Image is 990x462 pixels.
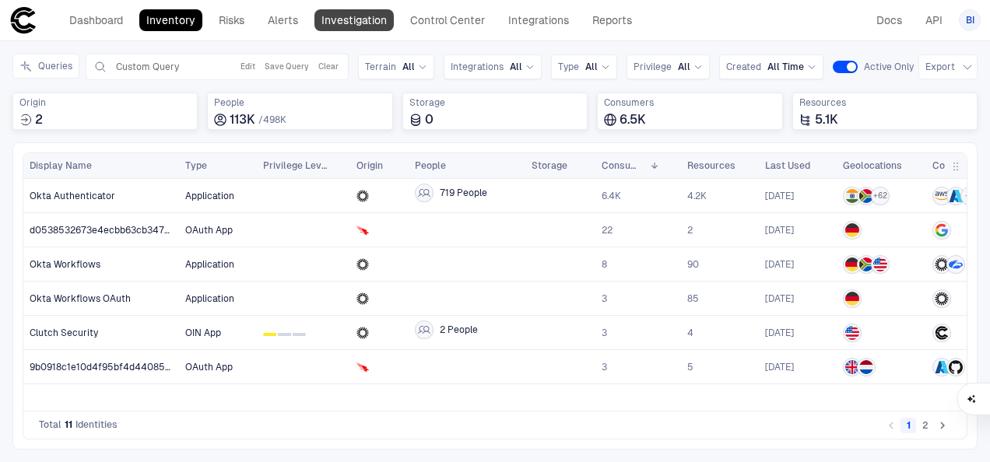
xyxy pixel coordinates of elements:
[873,257,887,271] img: US
[30,224,174,236] span: d0538532673e4ecbb63cb347226075a2
[65,418,72,431] span: 11
[869,9,909,31] a: Docs
[687,361,693,373] span: 5
[139,9,202,31] a: Inventory
[815,112,838,128] span: 5.1K
[425,112,434,128] span: 0
[602,327,607,339] span: 3
[403,9,492,31] a: Control Center
[12,54,79,79] button: Queries
[602,361,607,373] span: 3
[767,61,804,73] span: All Time
[263,114,286,125] span: 498K
[30,292,131,305] span: Okta Workflows OAuth
[258,114,263,125] span: /
[918,54,978,79] button: Export
[935,292,949,306] div: Okta
[409,96,581,109] span: Storage
[678,61,690,73] span: All
[765,190,794,202] span: [DATE]
[687,159,735,172] span: Resources
[873,191,887,201] span: + 62
[185,362,233,373] span: OAuth App
[440,324,478,336] span: 2 People
[765,258,794,271] span: [DATE]
[845,326,859,340] img: US
[501,9,576,31] a: Integrations
[402,93,588,130] div: Total storage locations where identities are stored
[185,191,234,201] span: Application
[214,96,385,109] span: People
[918,9,950,31] a: API
[585,9,639,31] a: Reports
[859,189,873,203] img: ZA
[185,159,207,172] span: Type
[510,61,522,73] span: All
[634,61,672,73] span: Privilege
[845,189,859,203] img: IN
[687,224,693,236] span: 2
[356,159,383,172] span: Origin
[966,14,974,26] span: BI
[116,61,179,73] span: Custom Query
[883,415,951,434] nav: pagination navigation
[845,257,859,271] img: DE
[604,96,775,109] span: Consumers
[965,191,974,201] span: + 6
[765,361,794,373] span: [DATE]
[30,327,98,339] span: Clutch Security
[935,326,949,340] div: Clutch
[62,9,130,31] a: Dashboard
[765,190,794,202] div: 6/15/2025 09:50:13
[765,224,794,236] div: 7/8/2025 17:14:01
[918,418,933,433] button: Go to page 2
[959,9,981,31] button: BI
[687,292,699,305] span: 85
[864,61,914,73] span: Active Only
[935,223,949,237] div: Google
[263,159,328,172] span: Privilege Level
[845,360,859,374] img: GB
[602,224,613,236] span: 22
[597,93,782,130] div: Total consumers using identities
[792,93,978,130] div: Total resources accessed or granted by identities
[207,93,392,130] div: Total employees associated with identities
[440,187,487,199] span: 719 People
[532,159,567,172] span: Storage
[12,54,86,79] div: Expand queries side panel
[620,112,646,128] span: 6.5K
[230,112,255,128] span: 113K
[726,61,761,73] span: Created
[237,58,258,76] button: Edit
[949,189,963,203] div: Azure
[602,258,607,271] span: 8
[30,159,92,172] span: Display Name
[765,292,794,305] div: 6/15/2025 02:15:21
[314,9,394,31] a: Investigation
[765,292,794,305] span: [DATE]
[365,61,396,73] span: Terrain
[765,361,794,373] div: 7/8/2025 17:00:07
[602,159,644,172] span: Consumers
[935,257,949,271] div: Okta
[263,333,276,336] div: 0
[262,58,312,76] button: Save Query
[415,159,446,172] span: People
[30,258,100,271] span: Okta Workflows
[30,190,115,202] span: Okta Authenticator
[843,159,902,172] span: Geolocations
[212,9,251,31] a: Risks
[900,418,916,433] button: page 1
[687,327,693,339] span: 4
[799,96,971,109] span: Resources
[185,259,234,270] span: Application
[39,418,61,431] span: Total
[19,96,191,109] span: Origin
[402,61,415,73] span: All
[687,258,699,271] span: 90
[949,257,963,271] div: Zscaler
[12,93,198,130] div: Total sources where identities were created
[185,225,233,236] span: OAuth App
[261,9,305,31] a: Alerts
[949,360,963,374] div: GitHub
